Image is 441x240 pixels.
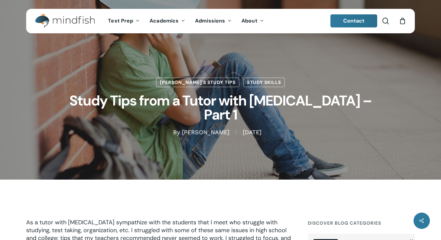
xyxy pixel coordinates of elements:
[182,129,229,136] a: [PERSON_NAME]
[156,77,239,87] a: [PERSON_NAME]'s Study Tips
[145,18,190,24] a: Academics
[241,17,257,24] span: About
[103,18,145,24] a: Test Prep
[330,14,378,27] a: Contact
[103,9,269,33] nav: Main Menu
[57,87,384,128] h1: Study Tips from a Tutor with [MEDICAL_DATA] – Part 1
[308,217,415,229] h4: Discover Blog Categories
[26,9,415,33] header: Main Menu
[343,17,365,24] span: Contact
[195,17,225,24] span: Admissions
[190,18,237,24] a: Admissions
[399,17,406,24] a: Cart
[237,18,269,24] a: About
[236,130,268,135] span: [DATE]
[398,197,432,231] iframe: Chatbot
[108,17,133,24] span: Test Prep
[173,130,180,135] span: By
[243,77,285,87] a: Study Skills
[150,17,179,24] span: Academics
